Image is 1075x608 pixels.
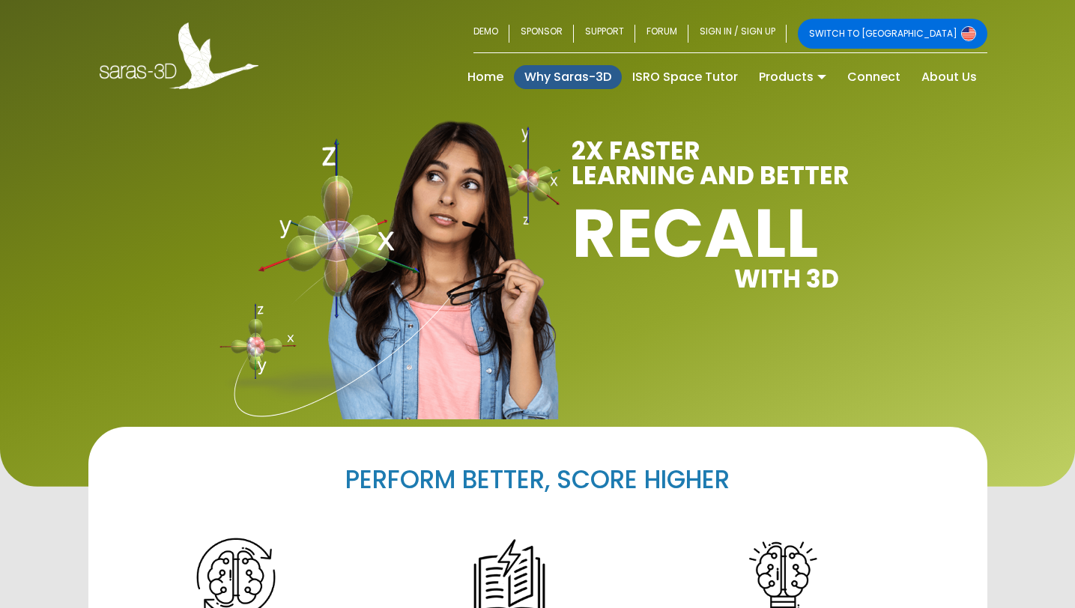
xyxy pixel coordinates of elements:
h1: RECALL [572,203,924,264]
h2: PERFORM BETTER, SCORE HIGHER [137,464,939,496]
a: SUPPORT [574,19,635,49]
a: About Us [911,65,987,89]
a: SWITCH TO [GEOGRAPHIC_DATA] [798,19,987,49]
img: Why Saras 3D [486,127,560,225]
img: Why Saras 3D [219,139,512,420]
a: Home [457,65,514,89]
p: LEARNING AND BETTER [572,163,924,188]
img: Switch to USA [961,26,976,41]
a: ISRO Space Tutor [622,65,748,89]
img: Saras 3D [100,22,259,89]
a: Products [748,65,837,89]
a: Why Saras-3D [514,65,622,89]
a: Connect [837,65,911,89]
img: Why Saras 3D [324,120,560,419]
a: SPONSOR [509,19,574,49]
a: SIGN IN / SIGN UP [688,19,787,49]
a: DEMO [473,19,509,49]
p: 2X FASTER [572,139,924,163]
a: FORUM [635,19,688,49]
